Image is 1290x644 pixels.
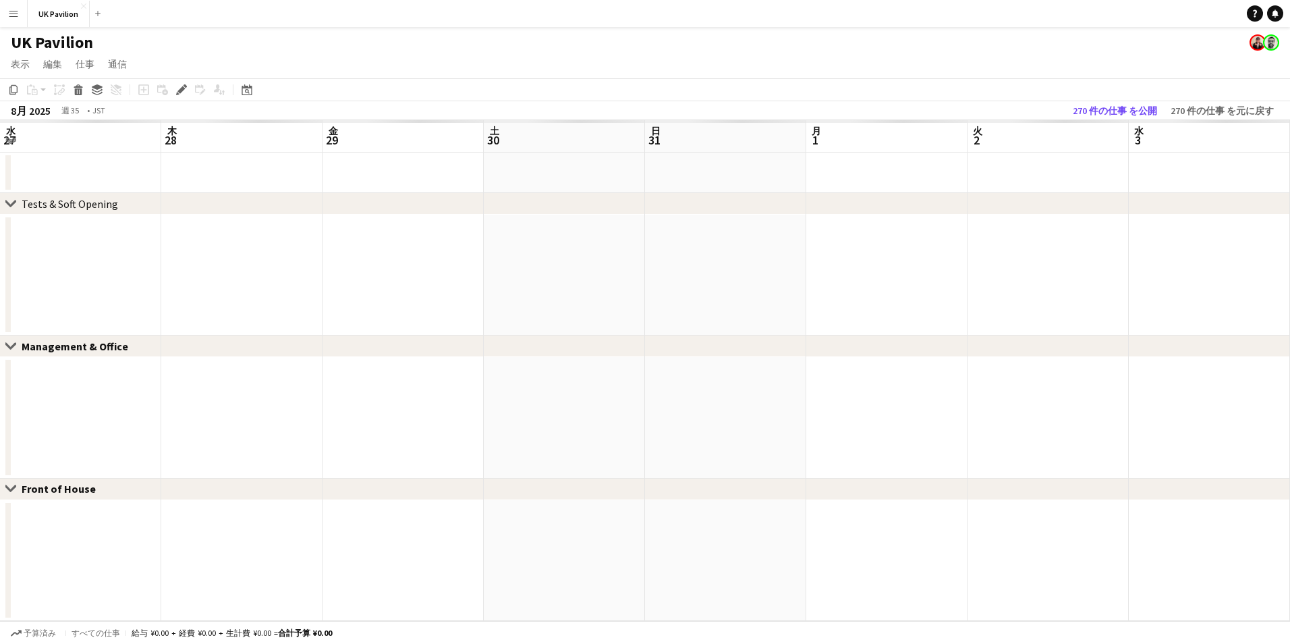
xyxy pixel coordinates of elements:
[5,125,16,137] span: 水
[167,125,177,137] span: 木
[810,132,821,148] span: 1
[1165,102,1279,119] button: 270 件の仕事 を元に戻す
[650,125,661,137] span: 日
[22,197,118,211] div: Tests & Soft Opening
[11,32,93,53] h1: UK Pavilion
[487,132,499,148] span: 30
[11,58,30,70] span: 表示
[328,125,338,137] span: 金
[648,132,661,148] span: 31
[1250,34,1266,51] app-user-avatar: Rena HIEIDA
[38,55,67,73] a: 編集
[971,132,982,148] span: 2
[72,628,120,638] span: すべての仕事
[92,105,105,115] div: JST
[3,132,16,148] span: 27
[28,1,90,27] button: UK Pavilion
[278,628,332,638] span: 合計予算 ¥0.00
[70,55,100,73] a: 仕事
[489,125,499,137] span: 土
[165,132,177,148] span: 28
[108,58,127,70] span: 通信
[1134,125,1144,137] span: 水
[1132,132,1144,148] span: 3
[53,105,87,115] span: 週 35
[7,626,60,641] button: 予算済み
[76,58,94,70] span: 仕事
[22,482,107,495] div: Front of House
[24,628,56,638] span: 予算済み
[22,340,139,353] div: Management & Office
[11,104,51,117] div: 8月 2025
[326,132,338,148] span: 29
[1067,102,1162,119] button: 270 件の仕事 を公開
[103,55,132,73] a: 通信
[1263,34,1279,51] app-user-avatar: Christophe Leroy
[973,125,982,137] span: 火
[43,58,62,70] span: 編集
[5,55,35,73] a: 表示
[812,125,821,137] span: 月
[132,628,332,638] div: 給与 ¥0.00 + 経費 ¥0.00 + 生計費 ¥0.00 =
